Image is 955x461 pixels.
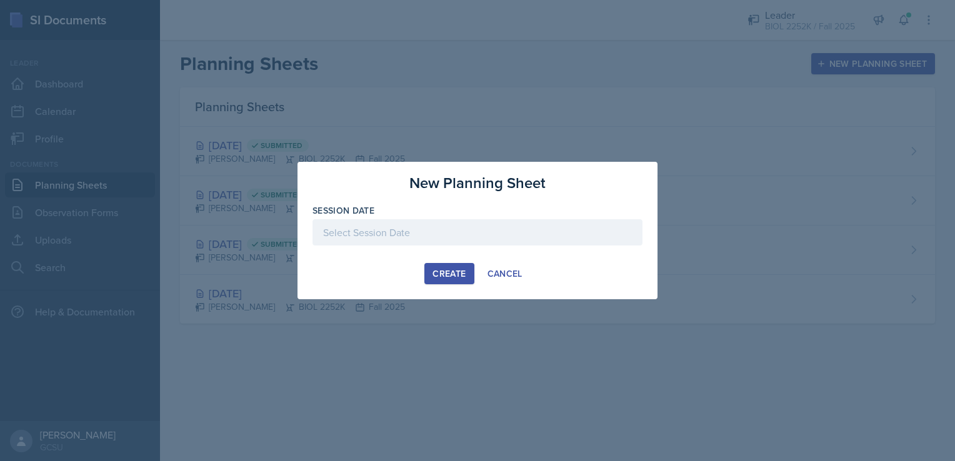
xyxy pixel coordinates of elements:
h3: New Planning Sheet [409,172,546,194]
label: Session Date [312,204,374,217]
div: Cancel [487,269,522,279]
button: Create [424,263,474,284]
button: Cancel [479,263,531,284]
div: Create [432,269,466,279]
